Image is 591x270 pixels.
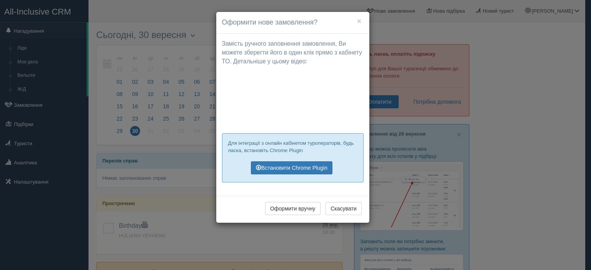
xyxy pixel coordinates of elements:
p: Замість ручного заповнення замовлення, Ви можете зберегти його в один клік прямо з кабінету ТО. Д... [222,40,364,66]
button: × [357,17,361,25]
button: Оформити вручну [265,202,321,215]
a: Встановити Chrome Plugin [251,161,332,174]
p: Для інтеграції з онлайн кабінетом туроператорів, будь ласка, встановіть Chrome Plugin [228,139,357,154]
h4: Оформити нове замовлення? [222,18,364,28]
button: Скасувати [326,202,361,215]
iframe: Сохранение заявок из кабинета туроператоров - CRM для турагентства [222,70,364,128]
